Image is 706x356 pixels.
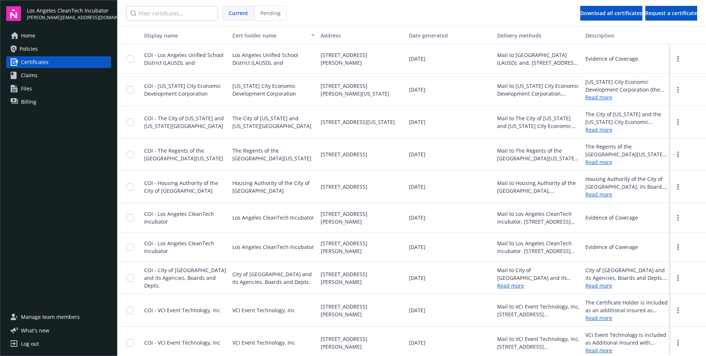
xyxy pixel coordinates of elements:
[232,270,315,286] span: City of [GEOGRAPHIC_DATA] and its Agencies, Boards and Depts.
[409,150,425,158] span: [DATE]
[585,32,668,39] div: Description
[27,14,111,21] span: [PERSON_NAME][EMAIL_ADDRESS][DOMAIN_NAME]
[144,147,223,162] span: COI - The Regents of the [GEOGRAPHIC_DATA][US_STATE]
[27,6,111,21] button: Los Angeles CleanTech Incubator[PERSON_NAME][EMAIL_ADDRESS][DOMAIN_NAME]
[674,338,682,347] a: more
[321,150,367,158] span: [STREET_ADDRESS]
[409,274,425,282] span: [DATE]
[21,327,49,334] span: What ' s new
[232,214,314,221] span: Los Angeles CleanTech Incubator
[497,179,580,195] div: Mail to Housing Authority of the [GEOGRAPHIC_DATA], [STREET_ADDRESS]
[6,83,111,95] a: Files
[674,243,682,252] a: more
[6,70,111,81] a: Claims
[21,70,38,81] span: Claims
[585,346,668,354] a: Read more
[321,82,403,97] span: [STREET_ADDRESS][PERSON_NAME][US_STATE]
[645,10,697,17] span: Request a certificate
[585,299,668,314] div: The Certificate Holder is included as an additional insured as required by a written contract wit...
[674,150,682,159] a: more
[674,306,682,315] a: more
[585,93,668,101] a: Read more
[409,243,425,251] span: [DATE]
[19,43,38,55] span: Policies
[321,335,403,350] span: [STREET_ADDRESS][PERSON_NAME]
[674,274,682,282] a: more
[585,243,638,251] div: Evidence of Coverage
[582,26,671,44] button: Description
[232,306,295,314] span: VCI Event Technology, Inc
[497,303,580,318] div: Mail to VCI Event Technology, Inc, [STREET_ADDRESS][PERSON_NAME]
[585,331,668,346] div: VCI Event Technology is included as Additional Insured with respects to the General Liability pol...
[21,30,35,42] span: Home
[6,6,21,21] img: navigator-logo.svg
[21,96,36,108] span: Billing
[409,32,491,39] div: Date generated
[406,26,494,44] button: Date generated
[409,183,425,191] span: [DATE]
[321,183,367,191] span: [STREET_ADDRESS]
[144,32,227,39] div: Display name
[585,55,639,63] div: Evidence of Coverage.
[497,239,580,255] div: Mail to Los Angeles CleanTech Incubator, [STREET_ADDRESS][PERSON_NAME]
[144,240,214,254] span: COI - Los Angeles CleanTech Incubator
[321,303,403,318] span: [STREET_ADDRESS][PERSON_NAME]
[585,191,668,198] a: Read more
[585,126,668,133] a: Read more
[27,7,111,14] span: Los Angeles CleanTech Incubator
[21,311,80,323] span: Manage team members
[232,243,314,251] span: Los Angeles CleanTech Incubator
[585,314,668,322] a: Read more
[409,86,425,93] span: [DATE]
[321,210,403,225] span: [STREET_ADDRESS][PERSON_NAME]
[409,118,425,126] span: [DATE]
[674,54,682,63] a: more
[497,82,580,97] div: Mail to [US_STATE] City Economic Development Corporation, [STREET_ADDRESS][PERSON_NAME][US_STATE]
[497,282,524,289] a: Read more
[674,85,682,94] a: more
[674,118,682,127] a: more
[497,51,580,67] div: Mail to [GEOGRAPHIC_DATA] (LAUSD), and, [STREET_ADDRESS][PERSON_NAME]
[144,115,224,129] span: COI - The City of [US_STATE] and [US_STATE][GEOGRAPHIC_DATA]
[318,26,406,44] button: Address
[645,6,697,21] button: Request a certificate
[497,266,580,282] div: Mail to City of [GEOGRAPHIC_DATA] and its Agencies, Boards and Depts, [STREET_ADDRESS][PERSON_NAME]
[585,78,668,93] div: [US_STATE] City Economic Development Corporation (the “Corporation”) and the City of [US_STATE] a...
[6,30,111,42] a: Home
[21,56,49,68] span: Certificates
[126,274,134,282] input: Toggle Row Selected
[585,266,668,282] div: City of [GEOGRAPHIC_DATA] and its Agencies, Boards and Depts. are included as an additional insur...
[497,210,580,225] div: Mail to Los Angeles CleanTech Incubator, [STREET_ADDRESS][PERSON_NAME]
[229,26,318,44] button: Cert holder name
[144,179,218,194] span: COI - Housing Authority of the City of [GEOGRAPHIC_DATA]
[232,82,315,97] span: [US_STATE] City Economic Development Corporation
[232,114,315,130] span: The City of [US_STATE] and [US_STATE][GEOGRAPHIC_DATA]
[260,9,281,17] span: Pending
[141,26,229,44] button: Display name
[585,158,668,166] a: Read more
[674,182,682,191] a: more
[409,214,425,221] span: [DATE]
[409,55,425,63] span: [DATE]
[585,214,638,221] div: Evidence of Coverage
[126,183,134,191] input: Toggle Row Selected
[126,86,134,93] input: Toggle Row Selected
[321,118,395,126] span: [STREET_ADDRESS][US_STATE]
[321,270,403,286] span: [STREET_ADDRESS][PERSON_NAME]
[144,82,221,97] span: COI - [US_STATE] City Economic Development Corporation
[126,214,134,221] input: Toggle Row Selected
[229,9,248,17] span: Current
[232,339,295,346] span: VCI Event Technology, Inc
[409,339,425,346] span: [DATE]
[497,335,580,350] div: Mail to VCI Event Technology, Inc, [STREET_ADDRESS][PERSON_NAME]
[6,96,111,108] a: Billing
[126,118,134,126] input: Toggle Row Selected
[580,6,642,21] button: Download all certificates
[321,32,403,39] div: Address
[232,51,315,67] span: Los Angeles Unified School District (LAUSD), and
[144,339,220,346] span: COI - VCI Event Technology, Inc
[126,307,134,314] input: Toggle Row Selected
[409,306,425,314] span: [DATE]
[6,43,111,55] a: Policies
[674,213,682,222] a: more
